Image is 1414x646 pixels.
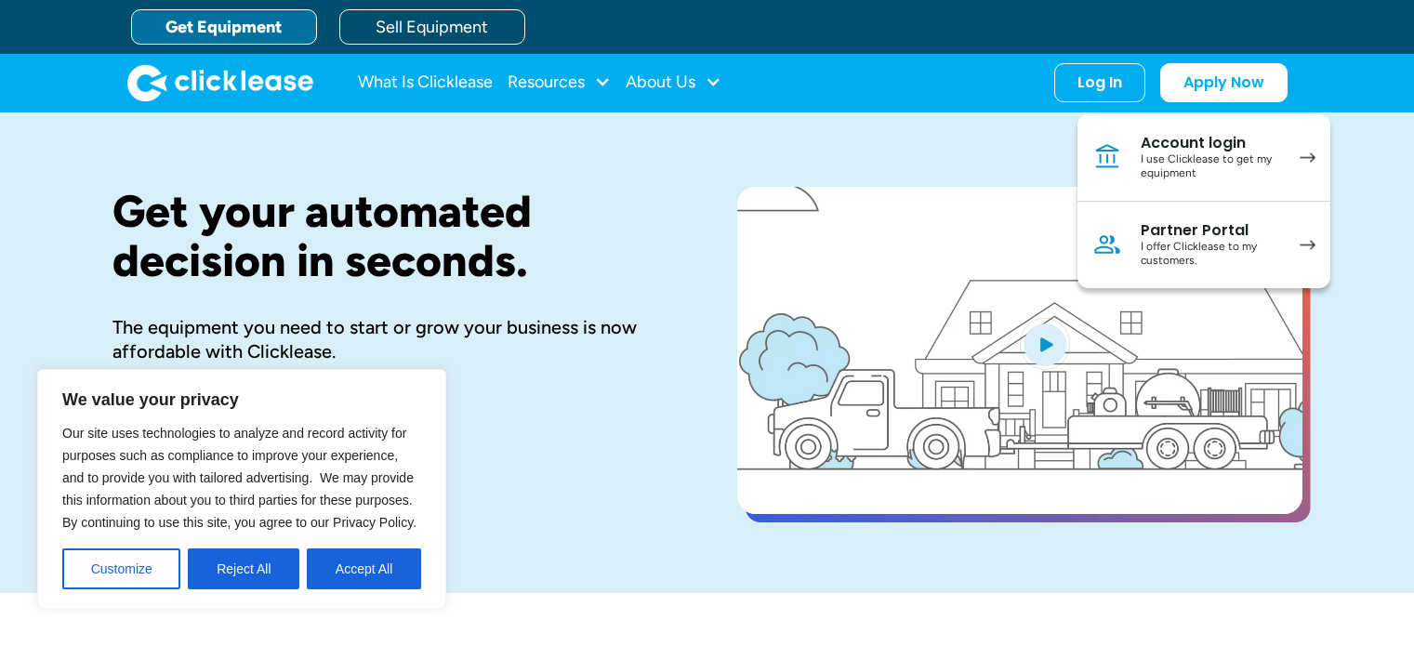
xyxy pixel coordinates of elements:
[127,64,313,101] a: home
[1077,202,1330,288] a: Partner PortalI offer Clicklease to my customers.
[1077,73,1122,92] div: Log In
[508,64,611,101] div: Resources
[1300,152,1315,163] img: arrow
[62,548,180,589] button: Customize
[1092,142,1122,172] img: Bank icon
[112,187,678,285] h1: Get your automated decision in seconds.
[1160,63,1288,102] a: Apply Now
[339,9,525,45] a: Sell Equipment
[1141,152,1281,181] div: I use Clicklease to get my equipment
[1077,114,1330,202] a: Account loginI use Clicklease to get my equipment
[127,64,313,101] img: Clicklease logo
[1300,240,1315,250] img: arrow
[737,187,1302,514] a: open lightbox
[62,426,416,530] span: Our site uses technologies to analyze and record activity for purposes such as compliance to impr...
[62,389,421,411] p: We value your privacy
[112,315,678,363] div: The equipment you need to start or grow your business is now affordable with Clicklease.
[188,548,299,589] button: Reject All
[1141,221,1281,240] div: Partner Portal
[1020,318,1070,370] img: Blue play button logo on a light blue circular background
[1092,230,1122,259] img: Person icon
[131,9,317,45] a: Get Equipment
[626,64,721,101] div: About Us
[358,64,493,101] a: What Is Clicklease
[307,548,421,589] button: Accept All
[37,369,446,609] div: We value your privacy
[1141,240,1281,269] div: I offer Clicklease to my customers.
[1077,114,1330,288] nav: Log In
[1141,134,1281,152] div: Account login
